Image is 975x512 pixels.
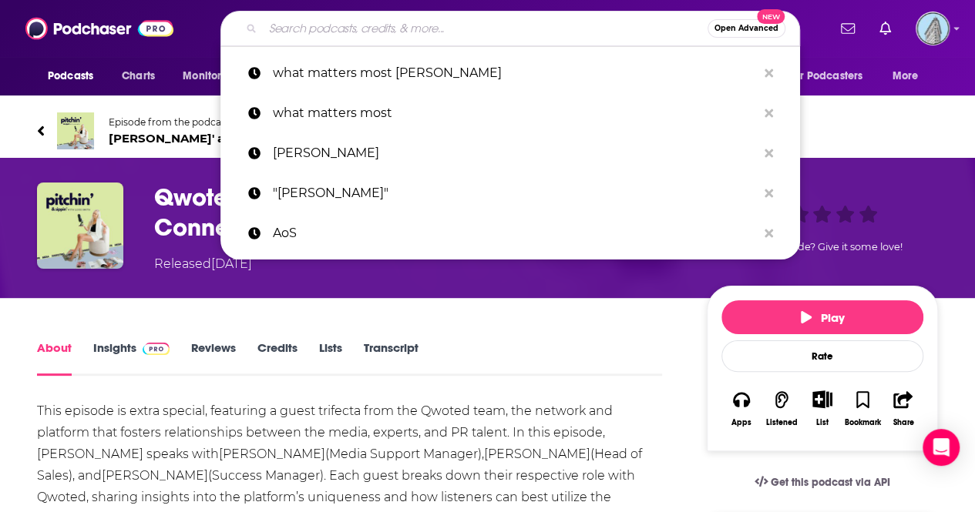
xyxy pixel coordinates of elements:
[766,418,798,427] div: Listened
[273,93,757,133] p: what matters most
[257,340,298,376] a: Credits
[742,463,903,501] a: Get this podcast via API
[801,310,845,325] span: Play
[721,380,762,437] button: Apps
[916,12,950,45] button: Show profile menu
[109,131,536,146] span: [PERSON_NAME]' and [PERSON_NAME]' with [PERSON_NAME]
[37,62,113,91] button: open menu
[893,65,919,87] span: More
[219,447,325,461] a: [PERSON_NAME]
[893,418,913,427] div: Share
[778,62,885,91] button: open menu
[273,213,757,253] p: AoS
[873,15,897,42] a: Show notifications dropdown
[37,182,123,269] img: Qwoted Masterclass: The Free PR Tool Connecting Reporters, Publicists and Experts
[923,429,960,466] div: Open Intercom Messenger
[916,12,950,45] span: Logged in as FlatironBooks
[845,418,881,427] div: Bookmark
[364,340,419,376] a: Transcript
[93,340,170,376] a: InsightsPodchaser Pro
[220,173,800,213] a: "[PERSON_NAME]"
[143,343,170,355] img: Podchaser Pro
[191,340,236,376] a: Reviews
[273,173,757,213] p: "stephanie garber"
[842,380,883,437] button: Bookmark
[721,300,923,334] button: Play
[721,340,923,372] div: Rate
[771,476,890,489] span: Get this podcast via API
[220,53,800,93] a: what matters most [PERSON_NAME]
[48,65,93,87] span: Podcasts
[220,93,800,133] a: what matters most
[220,213,800,253] a: AoS
[122,65,155,87] span: Charts
[731,418,751,427] div: Apps
[714,25,778,32] span: Open Advanced
[788,65,862,87] span: For Podcasters
[109,116,536,128] span: Episode from the podcast
[112,62,164,91] a: Charts
[883,380,923,437] button: Share
[273,53,757,93] p: what matters most paul dolman
[916,12,950,45] img: User Profile
[57,112,94,149] img: Pitchin' and Sippin' with Lexie Smith
[762,380,802,437] button: Listened
[882,62,938,91] button: open menu
[806,390,838,407] button: Show More Button
[102,468,208,483] a: [PERSON_NAME]
[708,19,785,38] button: Open AdvancedNew
[172,62,257,91] button: open menu
[154,182,682,243] h1: Qwoted Masterclass: The Free PR Tool Connecting Reporters, Publicists and Experts
[484,447,590,461] a: [PERSON_NAME]
[816,417,829,427] div: List
[273,133,757,173] p: nicole lepera
[37,340,72,376] a: About
[742,241,903,253] span: Good episode? Give it some love!
[319,340,342,376] a: Lists
[183,65,237,87] span: Monitoring
[220,11,800,46] div: Search podcasts, credits, & more...
[802,380,842,437] div: Show More ButtonList
[757,9,785,24] span: New
[154,255,252,273] div: Released [DATE]
[25,14,173,43] img: Podchaser - Follow, Share and Rate Podcasts
[263,16,708,41] input: Search podcasts, credits, & more...
[835,15,861,42] a: Show notifications dropdown
[37,112,938,149] a: Pitchin' and Sippin' with Lexie SmithEpisode from the podcast[PERSON_NAME]' and [PERSON_NAME]' wi...
[220,133,800,173] a: [PERSON_NAME]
